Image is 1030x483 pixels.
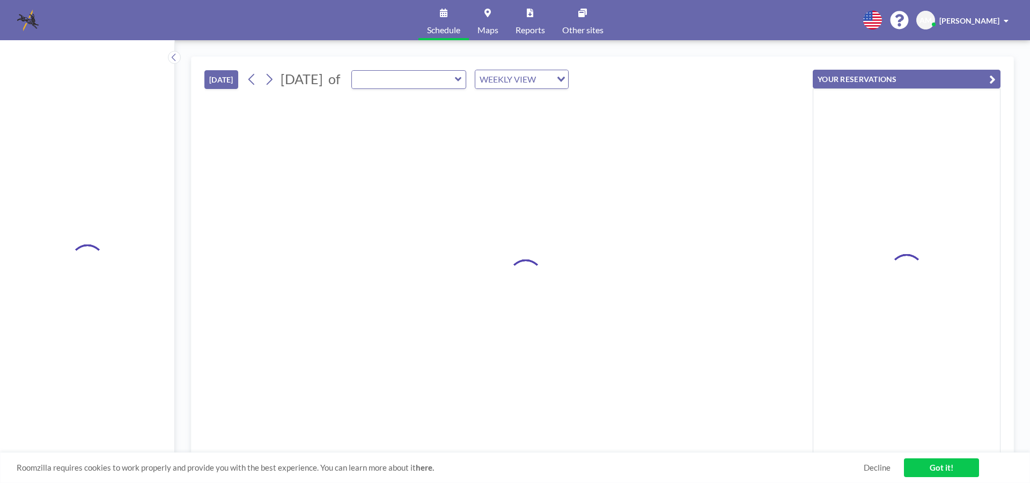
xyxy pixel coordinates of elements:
span: Other sites [562,26,604,34]
span: WEEKLY VIEW [477,72,538,86]
a: Decline [864,463,891,473]
span: AM [919,16,932,25]
a: Got it! [904,458,979,477]
input: Search for option [539,72,550,86]
a: here. [416,463,434,472]
span: Maps [477,26,498,34]
button: YOUR RESERVATIONS [813,70,1000,88]
button: [DATE] [204,70,238,89]
span: of [328,71,340,87]
img: organization-logo [17,10,39,31]
span: [PERSON_NAME] [939,16,999,25]
span: [DATE] [281,71,323,87]
span: Roomzilla requires cookies to work properly and provide you with the best experience. You can lea... [17,463,864,473]
div: Search for option [475,70,568,88]
span: Schedule [427,26,460,34]
span: Reports [516,26,545,34]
